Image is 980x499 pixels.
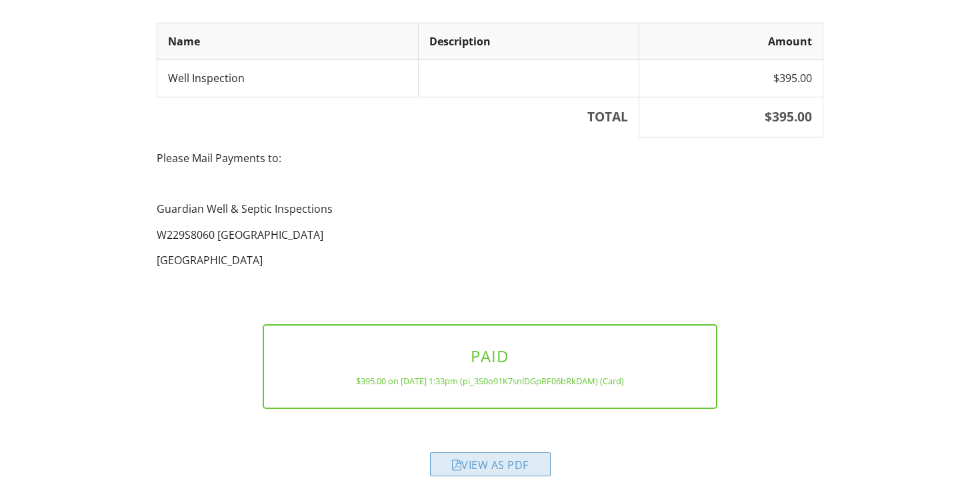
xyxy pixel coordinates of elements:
[639,97,823,137] th: $395.00
[157,227,823,242] p: W229S8060 [GEOGRAPHIC_DATA]
[157,60,419,97] td: Well Inspection
[285,347,695,365] h3: PAID
[639,23,823,59] th: Amount
[639,60,823,97] td: $395.00
[157,151,823,165] p: Please Mail Payments to:
[157,23,419,59] th: Name
[419,23,639,59] th: Description
[157,201,823,216] p: Guardian Well & Septic Inspections
[430,460,551,475] a: View as PDF
[157,253,823,268] p: [GEOGRAPHIC_DATA]
[157,97,639,137] th: TOTAL
[285,376,695,386] div: $395.00 on [DATE] 1:33pm (pi_3S0o91K7snlDGpRF06bRkDAM) (Card)
[430,452,551,476] div: View as PDF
